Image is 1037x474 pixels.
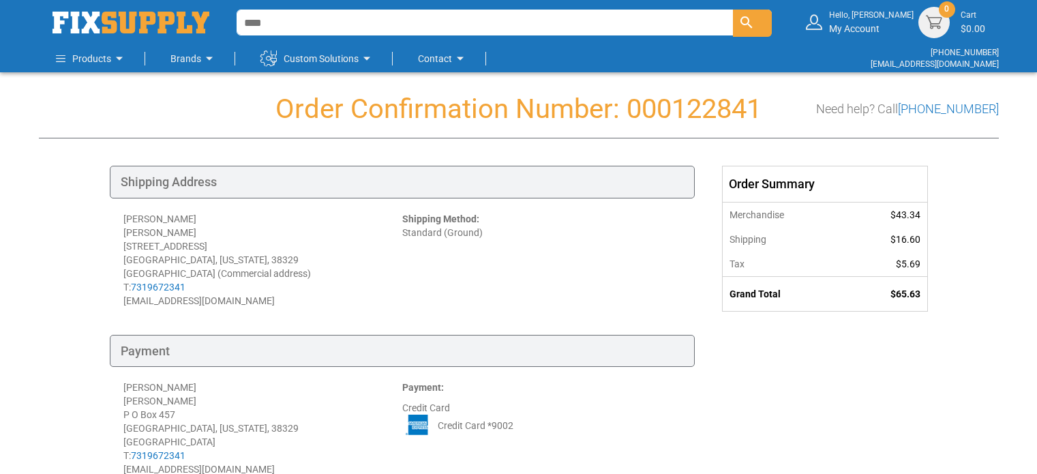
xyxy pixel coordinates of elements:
a: [PHONE_NUMBER] [898,102,999,116]
span: $5.69 [896,258,920,269]
span: $16.60 [890,234,920,245]
a: store logo [52,12,209,33]
h1: Order Confirmation Number: 000122841 [39,94,999,124]
th: Shipping [723,227,847,252]
strong: Shipping Method: [402,213,479,224]
small: Cart [961,10,985,21]
h3: Need help? Call [816,102,999,116]
span: Credit Card *9002 [438,419,513,432]
span: $65.63 [890,288,920,299]
div: Payment [110,335,695,368]
span: $43.34 [890,209,920,220]
a: 7319672341 [131,450,185,461]
span: $0.00 [961,23,985,34]
a: 7319672341 [131,282,185,293]
img: AE [402,415,434,435]
small: Hello, [PERSON_NAME] [829,10,914,21]
a: Custom Solutions [260,45,375,72]
th: Tax [723,252,847,277]
div: [PERSON_NAME] [PERSON_NAME] [STREET_ADDRESS] [GEOGRAPHIC_DATA], [US_STATE], 38329 [GEOGRAPHIC_DAT... [123,212,402,308]
div: Shipping Address [110,166,695,198]
div: My Account [829,10,914,35]
img: Fix Industrial Supply [52,12,209,33]
a: [EMAIL_ADDRESS][DOMAIN_NAME] [871,59,999,69]
div: Standard (Ground) [402,212,681,308]
strong: Payment: [402,382,444,393]
a: Brands [170,45,217,72]
span: 0 [944,3,949,15]
a: Products [56,45,127,72]
div: Order Summary [723,166,927,202]
strong: Grand Total [730,288,781,299]
a: [PHONE_NUMBER] [931,48,999,57]
a: Contact [418,45,468,72]
th: Merchandise [723,202,847,227]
